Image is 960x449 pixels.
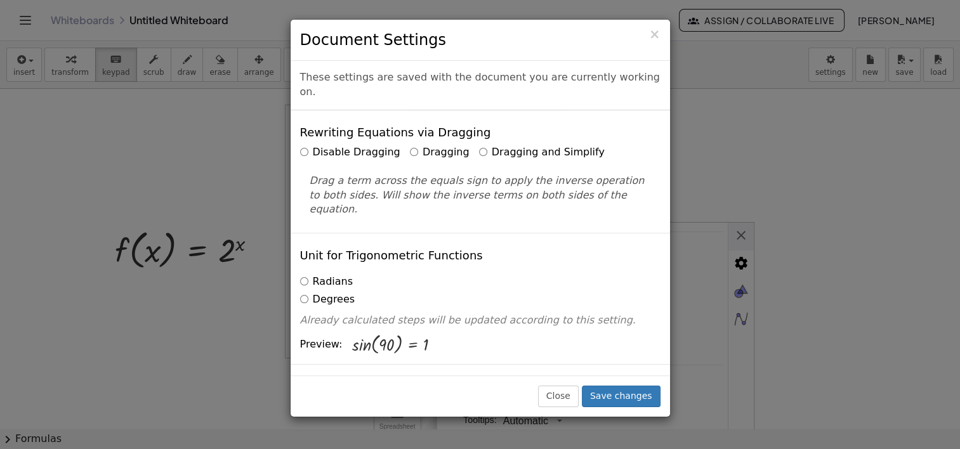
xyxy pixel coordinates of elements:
[479,145,605,160] label: Dragging and Simplify
[649,27,661,42] span: ×
[410,148,418,156] input: Dragging
[582,386,661,407] button: Save changes
[410,145,470,160] label: Dragging
[300,126,491,139] h4: Rewriting Equations via Dragging
[300,292,355,307] label: Degrees
[291,61,670,110] div: These settings are saved with the document you are currently working on.
[310,174,651,218] p: Drag a term across the equals sign to apply the inverse operation to both sides. Will show the in...
[300,145,400,160] label: Disable Dragging
[300,313,661,328] p: Already calculated steps will be updated according to this setting.
[649,28,661,41] button: Close
[300,295,308,303] input: Degrees
[479,148,487,156] input: Dragging and Simplify
[300,148,308,156] input: Disable Dragging
[300,337,343,352] span: Preview:
[538,386,579,407] button: Close
[300,275,353,289] label: Radians
[300,29,661,51] h3: Document Settings
[300,249,483,262] h4: Unit for Trigonometric Functions
[300,277,308,285] input: Radians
